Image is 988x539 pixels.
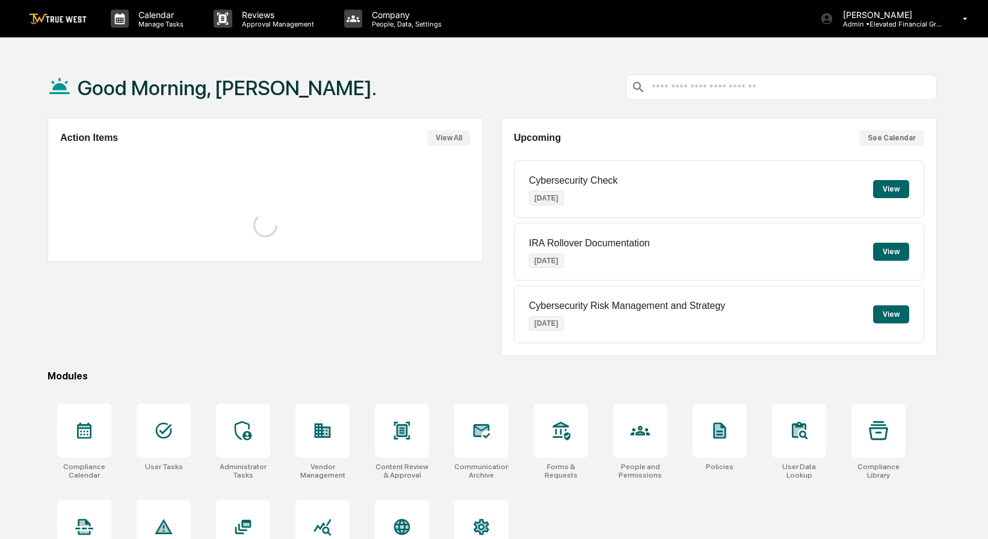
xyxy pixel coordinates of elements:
[529,254,564,268] p: [DATE]
[534,463,588,479] div: Forms & Requests
[78,76,377,100] h1: Good Morning, [PERSON_NAME].
[145,463,183,471] div: User Tasks
[529,175,618,186] p: Cybersecurity Check
[129,20,190,28] p: Manage Tasks
[873,243,909,261] button: View
[216,463,270,479] div: Administrator Tasks
[454,463,508,479] div: Communications Archive
[859,130,924,146] button: See Calendar
[514,132,561,143] h2: Upcoming
[362,20,448,28] p: People, Data, Settings
[873,180,909,198] button: View
[29,13,87,25] img: logo
[873,305,909,323] button: View
[362,10,448,20] p: Company
[529,191,564,205] p: [DATE]
[833,20,945,28] p: Admin • Elevated Financial Group
[529,238,650,249] p: IRA Rollover Documentation
[427,130,471,146] button: View All
[129,10,190,20] p: Calendar
[772,463,826,479] div: User Data Lookup
[295,463,350,479] div: Vendor Management
[57,463,111,479] div: Compliance Calendar
[232,10,320,20] p: Reviews
[60,132,118,143] h2: Action Items
[375,463,429,479] div: Content Review & Approval
[833,10,945,20] p: [PERSON_NAME]
[613,463,667,479] div: People and Permissions
[706,463,733,471] div: Policies
[232,20,320,28] p: Approval Management
[529,301,725,311] p: Cybersecurity Risk Management and Strategy
[851,463,906,479] div: Compliance Library
[529,316,564,331] p: [DATE]
[48,370,937,382] div: Modules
